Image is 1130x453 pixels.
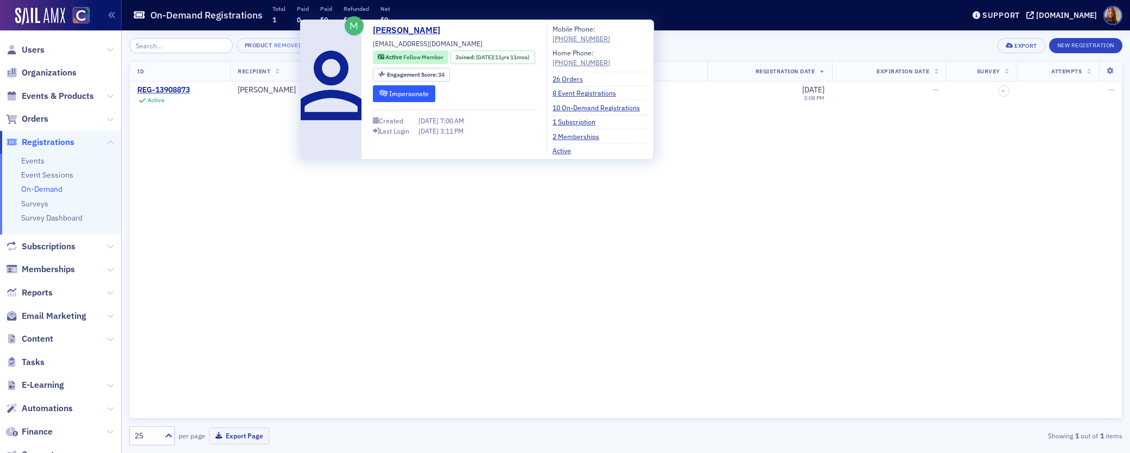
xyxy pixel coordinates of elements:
span: Profile [1103,6,1122,25]
a: Active [553,146,579,155]
a: Reports [6,287,53,299]
span: [DATE] [418,127,440,135]
a: On-Demand [21,184,62,194]
a: Orders [6,113,48,125]
span: Reports [22,287,53,299]
span: Orders [22,113,48,125]
img: SailAMX [15,8,65,25]
span: Recipient [238,67,270,75]
span: Organizations [22,67,77,79]
div: Mobile Phone: [553,24,610,44]
button: [DOMAIN_NAME] [1026,11,1101,19]
label: per page [179,431,205,441]
span: [DATE] [802,85,824,95]
span: $0 [320,15,328,24]
a: 10 On-Demand Registrations [553,103,648,112]
div: Active [148,97,164,104]
span: – [1002,87,1005,94]
div: 25 [135,430,158,442]
p: Paid [297,5,309,12]
span: Survey [977,67,1000,75]
a: Tasks [6,356,45,368]
a: 8 Event Registrations [553,88,624,98]
span: Memberships [22,263,75,275]
div: [DOMAIN_NAME] [1036,10,1097,20]
strong: 1 [1073,431,1081,441]
div: Created [379,118,403,124]
span: [DATE] [418,116,440,125]
span: E-Learning [22,379,64,391]
button: Impersonate [373,85,435,102]
h1: On-Demand Registrations [150,9,263,22]
span: Active [385,53,403,61]
span: — [1108,85,1114,95]
div: Last Login [379,128,409,134]
span: ID [137,67,144,75]
button: Export [998,38,1045,53]
span: 3:11 PM [440,127,464,135]
p: Refunded [344,5,369,12]
span: Fellow Member [403,53,443,61]
span: Engagement Score : [387,71,439,78]
div: REMOVED 6.25 [PERSON_NAME] FASB Accounting Standards Update [274,40,485,51]
img: SailAMX [73,7,90,24]
a: Events [21,156,45,166]
a: [PHONE_NUMBER] [553,58,610,67]
a: Finance [6,426,53,438]
div: (11yrs 11mos) [476,53,530,62]
a: Users [6,44,45,56]
span: $0 [380,15,388,24]
span: Registrations [22,136,74,148]
strong: 1 [1098,431,1106,441]
div: Active: Active: Fellow Member [373,51,448,64]
a: Survey Dashboard [21,213,82,223]
div: [PHONE_NUMBER] [553,34,610,43]
div: Support [982,10,1020,20]
span: Joined : [455,53,476,62]
a: Active Fellow Member [378,53,443,62]
a: New Registration [1049,40,1122,49]
span: Content [22,333,53,345]
div: Engagement Score: 34 [373,68,450,81]
a: Registrations [6,136,74,148]
div: Joined: 2013-09-30 00:00:00 [450,51,535,64]
a: Surveys [21,199,48,209]
a: Subscriptions [6,241,75,253]
a: Memberships [6,263,75,275]
a: 2 Memberships [553,131,607,141]
a: Email Marketing [6,310,86,322]
a: Automations [6,402,73,414]
a: 26 Orders [553,74,591,84]
a: View Homepage [65,7,90,26]
a: E-Learning [6,379,64,391]
span: Users [22,44,45,56]
span: $0 [344,15,351,24]
time: 3:08 PM [804,94,824,102]
p: Paid [320,5,332,12]
div: Showing out of items [799,431,1122,441]
a: [PERSON_NAME] [373,24,448,37]
a: Event Sessions [21,170,73,180]
div: Home Phone: [553,48,610,68]
a: 1 Subscription [553,117,604,127]
a: Content [6,333,53,345]
span: Events & Products [22,90,94,102]
span: Automations [22,402,73,414]
span: Expiration Date [877,67,929,75]
span: Subscriptions [22,241,75,253]
input: Search… [129,38,233,53]
a: [PERSON_NAME] [238,85,296,95]
a: REG-13908873 [137,85,190,95]
button: ProductREMOVED 6.25 [PERSON_NAME] FASB Accounting Standards Update× [237,38,500,53]
a: Organizations [6,67,77,79]
span: Attempts [1051,67,1082,75]
p: Total [272,5,285,12]
span: — [932,85,938,95]
span: 7:00 AM [440,116,464,125]
span: Tasks [22,356,45,368]
div: 34 [387,72,445,78]
span: [EMAIL_ADDRESS][DOMAIN_NAME] [373,39,483,48]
